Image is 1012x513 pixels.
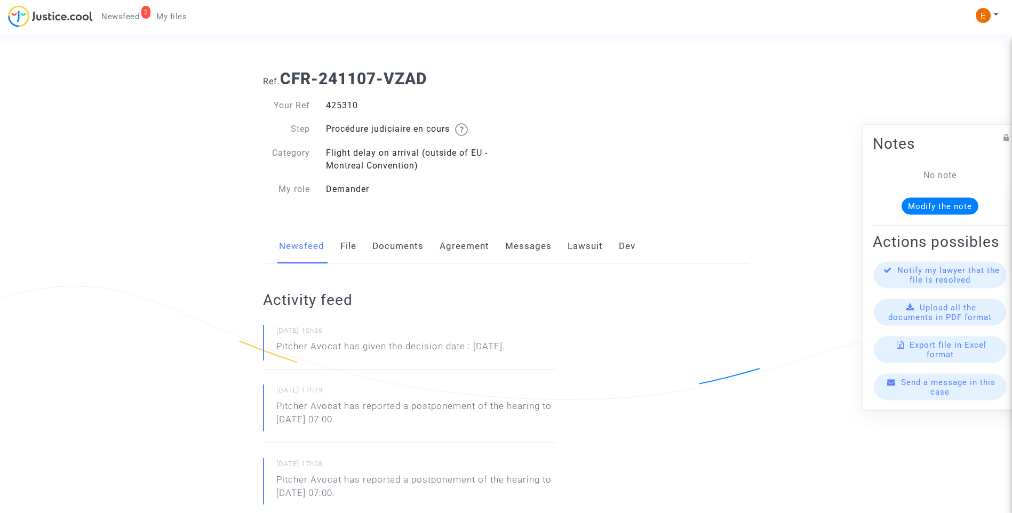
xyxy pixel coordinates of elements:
b: CFR-241107-VZAD [280,69,427,88]
button: Modify the note [902,198,978,215]
span: Upload all the documents in PDF format [888,303,992,322]
span: Notify my lawyer that the file is resolved [897,266,1000,285]
a: Newsfeed [279,229,324,264]
div: No note [889,169,991,182]
div: Demander [318,183,506,196]
a: Messages [505,229,552,264]
small: [DATE] 17h19 [276,386,555,399]
a: Documents [372,229,424,264]
div: Category [255,147,318,172]
span: Ref. [263,76,280,86]
img: jc-logo.svg [8,5,93,27]
div: 2 [141,6,151,19]
span: My files [156,12,187,21]
div: 425310 [318,99,506,112]
a: My files [148,9,195,25]
small: [DATE] 17h08 [276,459,555,473]
span: Newsfeed [101,12,139,21]
p: Pitcher Avocat has reported a postponement of the hearing to [DATE] 07:00. [276,399,555,431]
a: Lawsuit [568,229,603,264]
h2: Activity feed [263,291,555,309]
a: 2Newsfeed [93,9,148,25]
a: Agreement [440,229,489,264]
img: help.svg [455,123,468,136]
span: Send a message in this case [901,378,995,397]
div: Step [255,123,318,136]
div: Procédure judiciaire en cours [318,123,506,136]
div: My role [255,183,318,196]
p: Pitcher Avocat has reported a postponement of the hearing to [DATE] 07:00. [276,473,555,505]
div: Your Ref [255,99,318,112]
a: File [340,229,356,264]
span: Export file in Excel format [910,340,986,359]
h2: Notes [873,134,1007,153]
div: Flight delay on arrival (outside of EU - Montreal Convention) [318,147,506,172]
a: Dev [619,229,635,264]
h2: Actions possibles [873,233,1007,251]
img: ACg8ocIeiFvHKe4dA5oeRFd_CiCnuxWUEc1A2wYhRJE3TTWt=s96-c [976,8,991,23]
p: Pitcher Avocat has given the decision date : [DATE]. [276,340,505,358]
small: [DATE] 15h36 [276,326,555,340]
